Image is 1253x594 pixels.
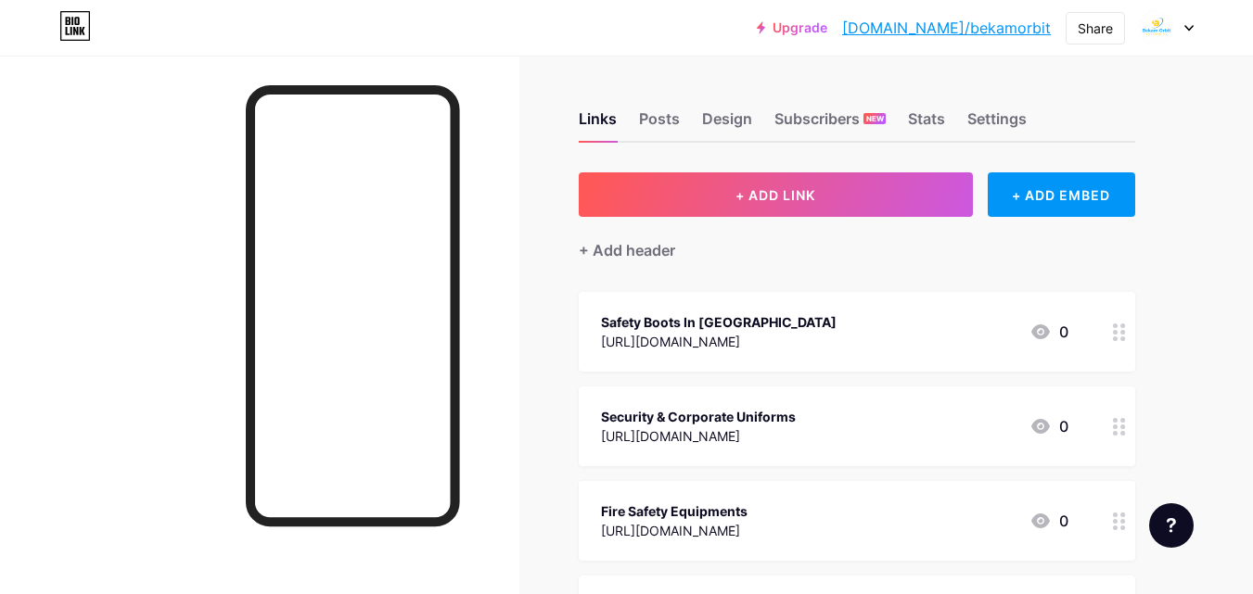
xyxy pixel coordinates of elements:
[988,172,1135,217] div: + ADD EMBED
[579,172,973,217] button: + ADD LINK
[735,187,815,203] span: + ADD LINK
[601,501,748,521] div: Fire Safety Equipments
[774,107,886,141] div: Subscribers
[579,107,617,141] div: Links
[1029,321,1068,343] div: 0
[967,107,1027,141] div: Settings
[1029,510,1068,532] div: 0
[639,107,680,141] div: Posts
[842,17,1051,39] a: [DOMAIN_NAME]/bekamorbit
[579,239,675,261] div: + Add header
[601,426,796,446] div: [URL][DOMAIN_NAME]
[1139,10,1174,45] img: bekamorbit
[1078,19,1113,38] div: Share
[866,113,884,124] span: NEW
[601,312,837,332] div: Safety Boots In [GEOGRAPHIC_DATA]
[757,20,827,35] a: Upgrade
[702,107,752,141] div: Design
[601,332,837,351] div: [URL][DOMAIN_NAME]
[908,107,945,141] div: Stats
[1029,415,1068,437] div: 0
[601,407,796,426] div: Security & Corporate Uniforms
[601,521,748,540] div: [URL][DOMAIN_NAME]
